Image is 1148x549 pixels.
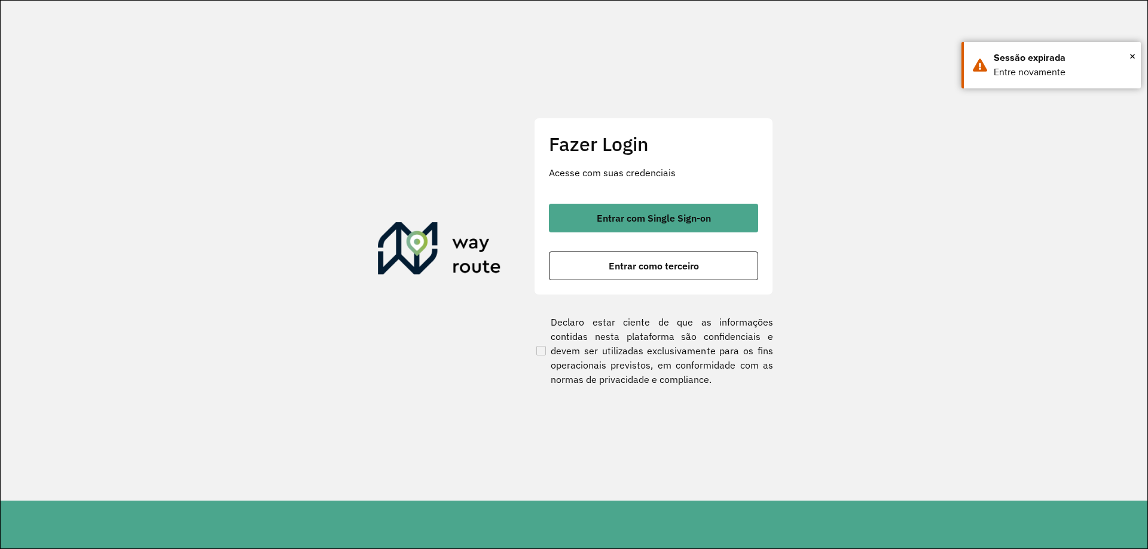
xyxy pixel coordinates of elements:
button: button [549,252,758,280]
div: Sessão expirada [994,51,1132,65]
div: Entre novamente [994,65,1132,79]
img: Roteirizador AmbevTech [378,222,501,280]
p: Acesse com suas credenciais [549,165,758,180]
button: button [549,204,758,232]
h2: Fazer Login [549,133,758,155]
span: Entrar como terceiro [609,261,699,271]
span: Entrar com Single Sign-on [597,213,711,223]
button: Close [1129,47,1135,65]
label: Declaro estar ciente de que as informações contidas nesta plataforma são confidenciais e devem se... [534,315,773,387]
span: × [1129,47,1135,65]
